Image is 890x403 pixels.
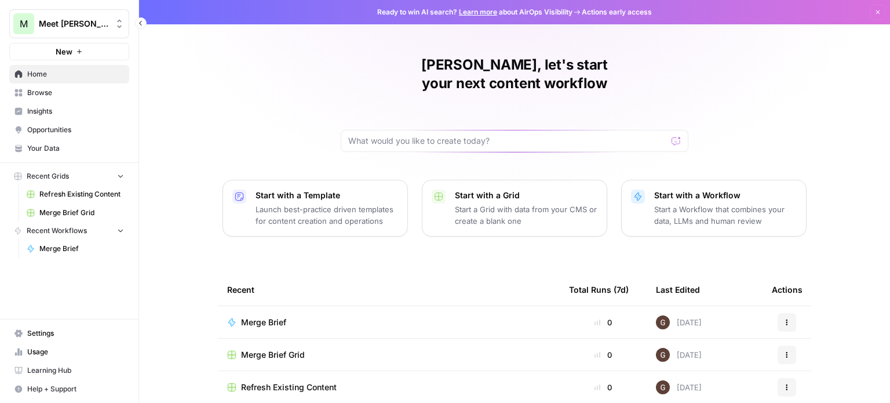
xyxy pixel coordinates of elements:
a: Learning Hub [9,361,129,380]
p: Start a Workflow that combines your data, LLMs and human review [654,204,797,227]
button: Start with a GridStart a Grid with data from your CMS or create a blank one [422,180,607,237]
span: M [20,17,28,31]
button: New [9,43,129,60]
span: Merge Brief Grid [241,349,305,361]
span: Recent Workflows [27,226,87,236]
a: Merge Brief [227,317,550,328]
span: Opportunities [27,125,124,135]
span: Browse [27,88,124,98]
div: 0 [569,382,637,393]
div: Recent [227,274,550,306]
div: Last Edited [656,274,700,306]
h1: [PERSON_NAME], let's start your next content workflow [341,56,688,93]
button: Start with a WorkflowStart a Workflow that combines your data, LLMs and human review [621,180,807,237]
img: 8wwnxy3cf93p20wfvb0cn5m1pfdt [656,315,670,329]
button: Recent Workflows [9,222,129,239]
a: Insights [9,102,129,121]
div: Total Runs (7d) [569,274,629,306]
span: Help + Support [27,384,124,394]
span: Merge Brief Grid [39,208,124,218]
div: [DATE] [656,380,702,394]
div: 0 [569,349,637,361]
a: Browse [9,83,129,102]
input: What would you like to create today? [348,135,667,147]
button: Recent Grids [9,168,129,185]
span: Actions early access [582,7,652,17]
a: Refresh Existing Content [227,382,550,393]
span: Learning Hub [27,365,124,376]
span: Home [27,69,124,79]
a: Your Data [9,139,129,158]
span: Recent Grids [27,171,69,181]
p: Start with a Grid [455,190,597,201]
span: Merge Brief [39,244,124,254]
a: Settings [9,324,129,343]
a: Usage [9,343,129,361]
p: Start a Grid with data from your CMS or create a blank one [455,204,597,227]
span: New [56,46,72,57]
span: Usage [27,347,124,357]
img: 8wwnxy3cf93p20wfvb0cn5m1pfdt [656,380,670,394]
button: Start with a TemplateLaunch best-practice driven templates for content creation and operations [222,180,408,237]
span: Insights [27,106,124,117]
span: Settings [27,328,124,339]
img: 8wwnxy3cf93p20wfvb0cn5m1pfdt [656,348,670,362]
span: Your Data [27,143,124,154]
div: [DATE] [656,315,702,329]
a: Merge Brief Grid [227,349,550,361]
a: Learn more [459,8,497,16]
span: Refresh Existing Content [241,382,337,393]
p: Start with a Template [256,190,398,201]
a: Merge Brief [21,239,129,258]
p: Launch best-practice driven templates for content creation and operations [256,204,398,227]
div: [DATE] [656,348,702,362]
a: Opportunities [9,121,129,139]
span: Merge Brief [241,317,286,328]
span: Refresh Existing Content [39,189,124,199]
div: Actions [772,274,803,306]
button: Workspace: Meet Alfred SEO [9,9,129,38]
a: Merge Brief Grid [21,204,129,222]
span: Ready to win AI search? about AirOps Visibility [377,7,572,17]
a: Home [9,65,129,83]
div: 0 [569,317,637,328]
p: Start with a Workflow [654,190,797,201]
a: Refresh Existing Content [21,185,129,204]
button: Help + Support [9,380,129,398]
span: Meet [PERSON_NAME] [39,18,109,30]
